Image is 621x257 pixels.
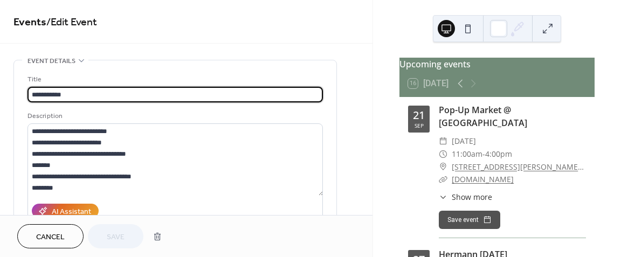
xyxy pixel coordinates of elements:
[413,110,425,121] div: 21
[452,161,586,173] a: [STREET_ADDRESS][PERSON_NAME][PERSON_NAME]
[13,12,46,33] a: Events
[482,148,485,161] span: -
[452,148,482,161] span: 11:00am
[46,12,97,33] span: / Edit Event
[452,135,476,148] span: [DATE]
[17,224,84,248] button: Cancel
[452,191,492,203] span: Show more
[36,232,65,243] span: Cancel
[439,191,492,203] button: ​Show more
[439,148,447,161] div: ​
[485,148,512,161] span: 4:00pm
[27,74,321,85] div: Title
[439,191,447,203] div: ​
[439,161,447,173] div: ​
[439,104,527,129] a: Pop-Up Market @ [GEOGRAPHIC_DATA]
[452,174,514,184] a: [DOMAIN_NAME]
[32,204,99,218] button: AI Assistant
[439,211,500,229] button: Save event
[399,58,595,71] div: Upcoming events
[439,173,447,186] div: ​
[52,206,91,218] div: AI Assistant
[415,123,424,128] div: Sep
[27,110,321,122] div: Description
[27,55,75,67] span: Event details
[439,135,447,148] div: ​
